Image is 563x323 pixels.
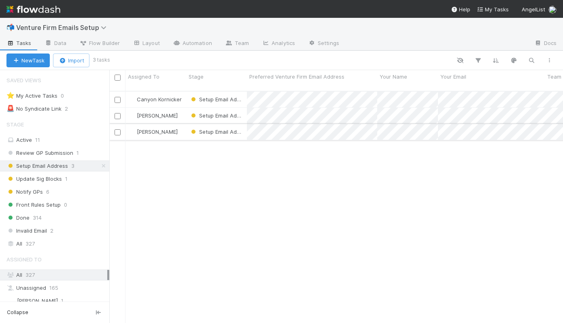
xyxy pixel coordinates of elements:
[522,6,545,13] span: AngelList
[6,297,15,305] img: avatar_18c010e4-930e-4480-823a-7726a265e9dd.png
[129,112,136,119] img: avatar_8fe3758e-7d23-4e6b-a9f5-b81892974716.png
[249,73,344,81] span: Preferred Venture Firm Email Address
[17,297,58,304] span: [PERSON_NAME]
[53,53,89,67] button: Import
[49,283,58,293] span: 165
[137,128,178,135] span: [PERSON_NAME]
[189,111,243,120] div: Setup Email Address
[189,112,251,119] span: Setup Email Address
[115,129,121,135] input: Toggle Row Selected
[129,96,136,103] img: avatar_d1f4bd1b-0b26-4d9b-b8ad-69b413583d95.png
[35,137,40,143] span: 11
[189,128,243,136] div: Setup Email Address
[6,187,43,197] span: Notify GPs
[6,116,24,133] span: Stage
[65,174,68,184] span: 1
[115,75,121,81] input: Toggle All Rows Selected
[189,95,243,103] div: Setup Email Address
[6,92,15,99] span: ⭐
[6,24,15,31] span: 📬
[126,37,166,50] a: Layout
[6,39,32,47] span: Tasks
[73,37,126,50] a: Flow Builder
[547,73,561,81] span: Team
[129,128,178,136] div: [PERSON_NAME]
[61,91,72,101] span: 0
[7,309,28,316] span: Collapse
[189,73,204,81] span: Stage
[6,239,107,249] div: All
[16,24,110,32] span: Venture Firm Emails Setup
[189,128,251,135] span: Setup Email Address
[6,213,30,223] span: Done
[6,91,57,101] div: My Active Tasks
[548,6,557,14] img: avatar_c1f4403d-e86a-4c25-b787-2f6ef1c910cd.png
[6,72,41,88] span: Saved Views
[6,2,60,16] img: logo-inverted-e16ddd16eac7371096b0.svg
[115,97,121,103] input: Toggle Row Selected
[38,37,73,50] a: Data
[6,135,107,145] div: Active
[6,53,50,67] button: NewTask
[137,112,178,119] span: [PERSON_NAME]
[79,39,120,47] span: Flow Builder
[128,73,159,81] span: Assigned To
[380,73,407,81] span: Your Name
[65,104,76,114] span: 2
[46,187,49,197] span: 6
[6,270,107,280] div: All
[129,128,136,135] img: avatar_18c010e4-930e-4480-823a-7726a265e9dd.png
[71,161,74,171] span: 3
[302,37,346,50] a: Settings
[451,5,470,13] div: Help
[528,37,563,50] a: Docs
[6,105,15,112] span: 🚨
[440,73,466,81] span: Your Email
[93,56,110,64] small: 3 tasks
[25,239,35,249] span: 327
[219,37,255,50] a: Team
[50,226,53,236] span: 2
[25,272,35,278] span: 327
[76,148,79,158] span: 1
[6,104,62,114] div: No Syndicate Link
[129,95,182,103] div: Canyon Kornicker
[6,161,68,171] span: Setup Email Address
[6,174,62,184] span: Update Sig Blocks
[6,148,73,158] span: Review GP Submission
[166,37,219,50] a: Automation
[137,96,182,103] span: Canyon Kornicker
[6,251,42,267] span: Assigned To
[477,6,509,13] span: My Tasks
[33,213,42,223] span: 314
[6,283,107,293] div: Unassigned
[115,113,121,119] input: Toggle Row Selected
[6,200,61,210] span: Front Rules Setup
[6,226,47,236] span: Invalid Email
[129,111,178,120] div: [PERSON_NAME]
[61,296,64,306] span: 1
[64,200,67,210] span: 0
[255,37,302,50] a: Analytics
[477,5,509,13] a: My Tasks
[189,96,251,103] span: Setup Email Address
